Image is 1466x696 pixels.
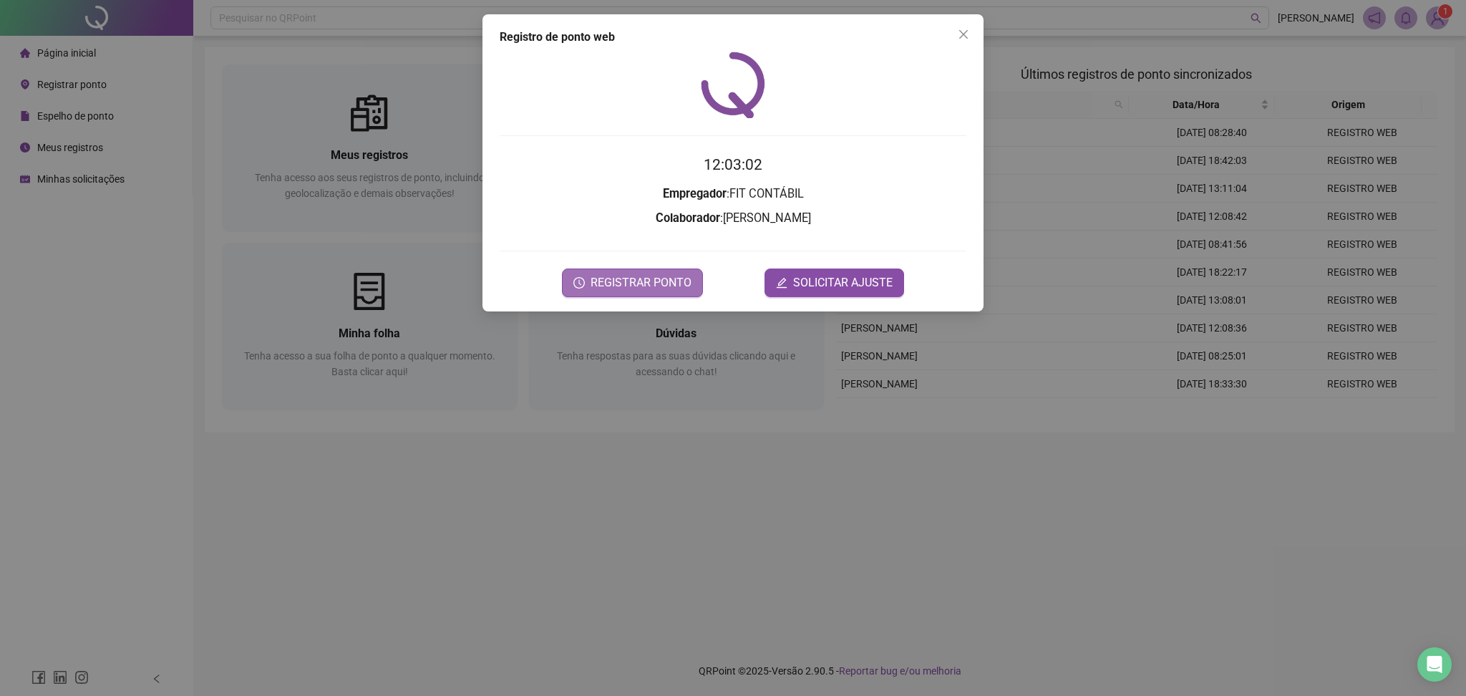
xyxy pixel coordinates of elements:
button: editSOLICITAR AJUSTE [764,269,904,297]
button: Close [952,23,975,46]
span: edit [776,277,787,289]
span: REGISTRAR PONTO [591,274,691,291]
div: Open Intercom Messenger [1417,647,1452,682]
button: REGISTRAR PONTO [562,269,703,297]
span: close [958,29,969,40]
img: QRPoint [701,52,765,118]
div: Registro de ponto web [500,29,966,46]
span: SOLICITAR AJUSTE [793,274,893,291]
h3: : [PERSON_NAME] [500,209,966,228]
time: 12:03:02 [704,156,762,173]
strong: Empregador [663,187,727,200]
strong: Colaborador [656,211,720,225]
span: clock-circle [573,277,585,289]
h3: : FIT CONTÁBIL [500,185,966,203]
